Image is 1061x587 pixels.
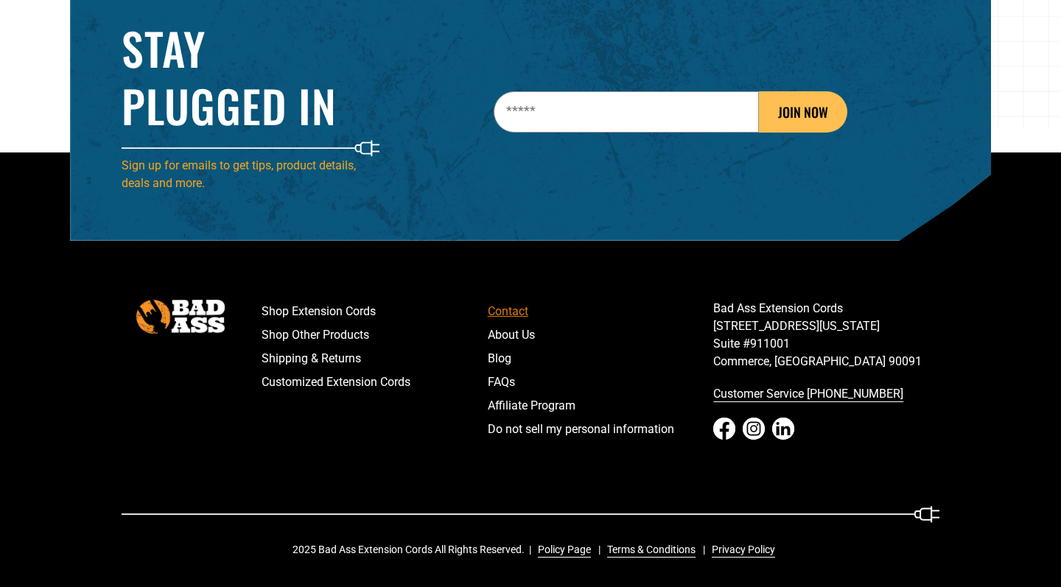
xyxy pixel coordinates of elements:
a: Do not sell my personal information [488,418,714,441]
input: Email [494,91,759,133]
a: Shop Other Products [262,323,488,347]
a: Blog [488,347,714,370]
a: Customer Service [PHONE_NUMBER] [713,382,939,406]
a: Shipping & Returns [262,347,488,370]
a: Shop Extension Cords [262,300,488,323]
p: Sign up for emails to get tips, product details, deals and more. [122,157,379,192]
h2: Stay Plugged In [122,19,379,134]
a: About Us [488,323,714,347]
a: Affiliate Program [488,394,714,418]
a: Customized Extension Cords [262,370,488,394]
a: Contact [488,300,714,323]
div: 2025 Bad Ass Extension Cords All Rights Reserved. [293,542,785,558]
p: Bad Ass Extension Cords [STREET_ADDRESS][US_STATE] Suite #911001 Commerce, [GEOGRAPHIC_DATA] 90091 [713,300,939,370]
a: Privacy Policy [706,542,775,558]
button: JOIN NOW [759,91,847,133]
img: Bad Ass Extension Cords [136,300,225,333]
a: Policy Page [532,542,591,558]
a: FAQs [488,370,714,394]
a: Terms & Conditions [601,542,696,558]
